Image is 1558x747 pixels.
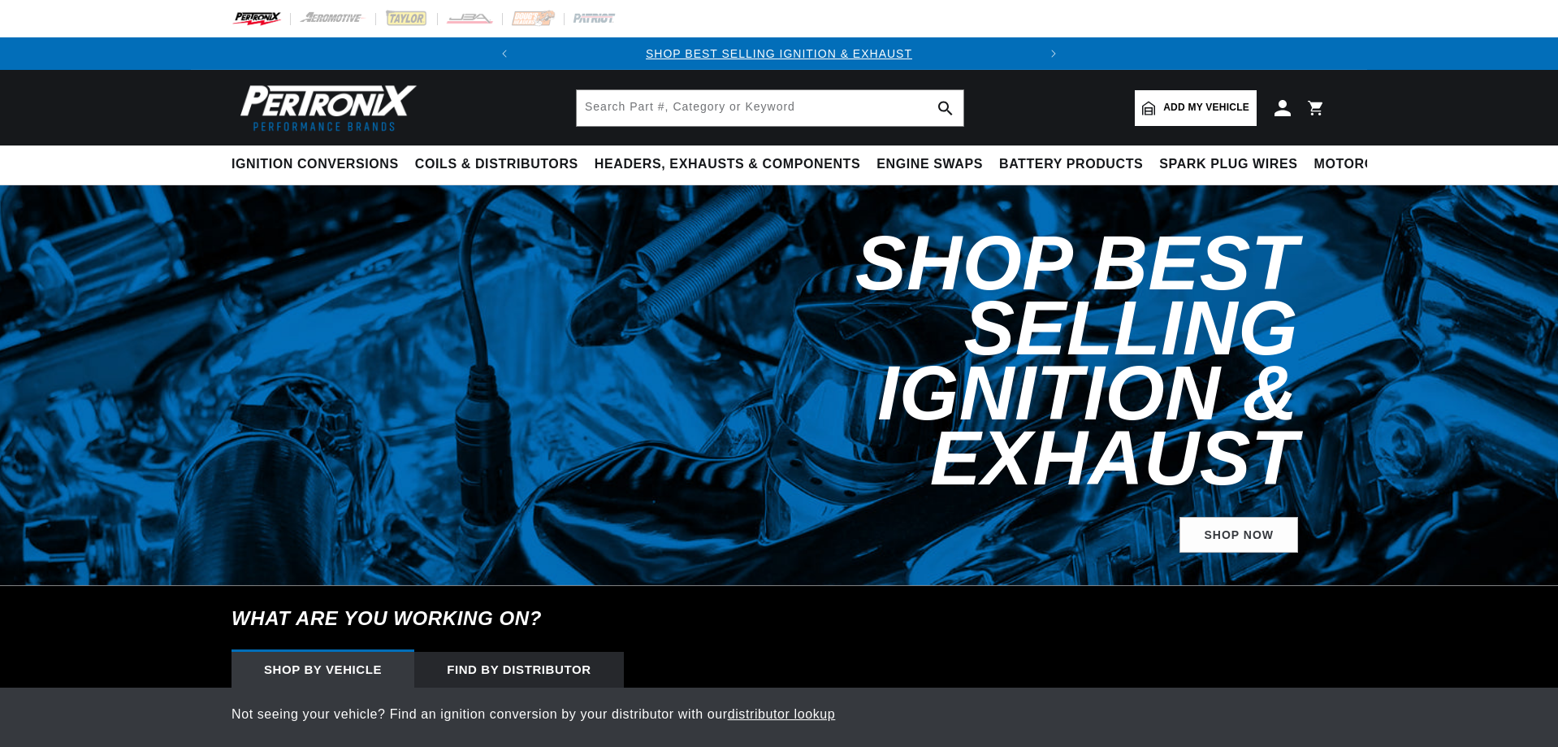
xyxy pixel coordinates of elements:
[521,45,1037,63] div: 1 of 2
[991,145,1151,184] summary: Battery Products
[1037,37,1070,70] button: Translation missing: en.sections.announcements.next_announcement
[414,652,624,688] div: Find by Distributor
[595,156,860,173] span: Headers, Exhausts & Components
[1135,90,1257,126] a: Add my vehicle
[1306,145,1419,184] summary: Motorcycle
[999,156,1143,173] span: Battery Products
[868,145,991,184] summary: Engine Swaps
[1159,156,1297,173] span: Spark Plug Wires
[1179,517,1298,554] a: SHOP NOW
[1314,156,1411,173] span: Motorcycle
[876,156,983,173] span: Engine Swaps
[415,156,578,173] span: Coils & Distributors
[488,37,521,70] button: Translation missing: en.sections.announcements.previous_announcement
[577,90,963,126] input: Search Part #, Category or Keyword
[604,231,1298,491] h2: Shop Best Selling Ignition & Exhaust
[232,145,407,184] summary: Ignition Conversions
[1151,145,1305,184] summary: Spark Plug Wires
[232,80,418,136] img: Pertronix
[928,90,963,126] button: search button
[521,45,1037,63] div: Announcement
[232,156,399,173] span: Ignition Conversions
[232,704,1326,725] p: Not seeing your vehicle? Find an ignition conversion by your distributor with our
[191,586,1367,651] h6: What are you working on?
[646,47,912,60] a: SHOP BEST SELLING IGNITION & EXHAUST
[191,37,1367,70] slideshow-component: Translation missing: en.sections.announcements.announcement_bar
[728,707,836,721] a: distributor lookup
[586,145,868,184] summary: Headers, Exhausts & Components
[1163,100,1249,115] span: Add my vehicle
[232,652,414,688] div: Shop by vehicle
[407,145,586,184] summary: Coils & Distributors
